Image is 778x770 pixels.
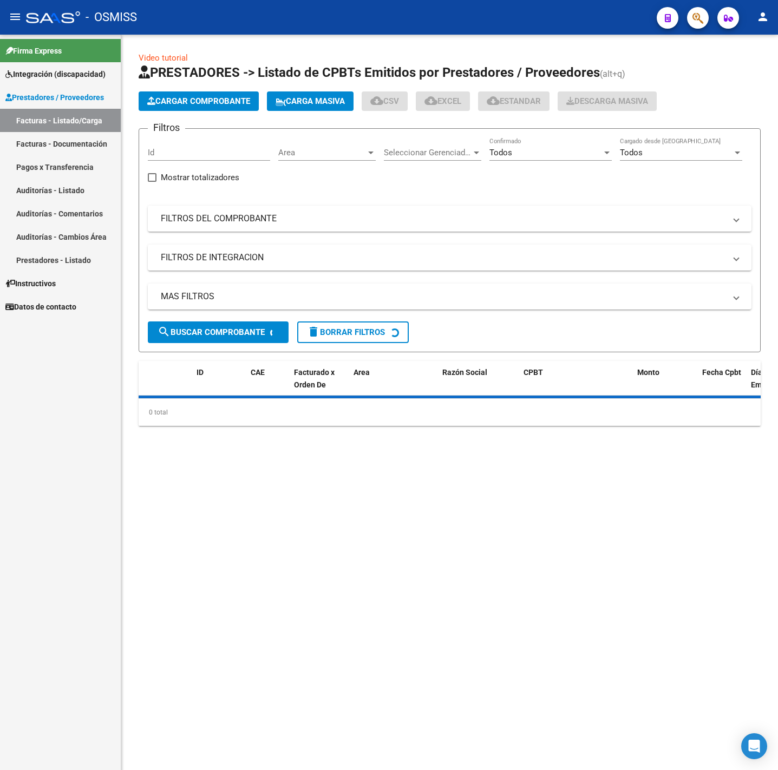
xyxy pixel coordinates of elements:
[442,368,487,377] span: Razón Social
[5,278,56,289] span: Instructivos
[362,91,408,111] button: CSV
[267,91,354,111] button: Carga Masiva
[148,321,289,343] button: Buscar Comprobante
[276,96,345,106] span: Carga Masiva
[294,368,335,389] span: Facturado x Orden De
[370,94,383,107] mat-icon: cloud_download
[139,91,259,111] button: Cargar Comprobante
[297,321,409,343] button: Borrar Filtros
[5,301,76,313] span: Datos de contacto
[438,361,519,409] datatable-header-cell: Razón Social
[148,206,751,232] mat-expansion-panel-header: FILTROS DEL COMPROBANTE
[600,69,625,79] span: (alt+q)
[620,148,643,157] span: Todos
[161,291,725,302] mat-panel-title: MAS FILTROS
[524,368,543,377] span: CPBT
[349,361,422,409] datatable-header-cell: Area
[251,368,265,377] span: CAE
[139,65,600,80] span: PRESTADORES -> Listado de CPBTs Emitidos por Prestadores / Proveedores
[384,148,472,157] span: Seleccionar Gerenciador
[519,361,633,409] datatable-header-cell: CPBT
[246,361,290,409] datatable-header-cell: CAE
[558,91,657,111] app-download-masive: Descarga masiva de comprobantes (adjuntos)
[424,94,437,107] mat-icon: cloud_download
[307,325,320,338] mat-icon: delete
[756,10,769,23] mat-icon: person
[637,368,659,377] span: Monto
[5,91,104,103] span: Prestadores / Proveedores
[478,91,550,111] button: Estandar
[307,327,385,337] span: Borrar Filtros
[161,213,725,225] mat-panel-title: FILTROS DEL COMPROBANTE
[424,96,461,106] span: EXCEL
[197,368,204,377] span: ID
[147,96,250,106] span: Cargar Comprobante
[158,327,265,337] span: Buscar Comprobante
[158,325,171,338] mat-icon: search
[139,53,188,63] a: Video tutorial
[741,733,767,759] div: Open Intercom Messenger
[148,245,751,271] mat-expansion-panel-header: FILTROS DE INTEGRACION
[86,5,137,29] span: - OSMISS
[148,284,751,310] mat-expansion-panel-header: MAS FILTROS
[161,171,239,184] span: Mostrar totalizadores
[698,361,747,409] datatable-header-cell: Fecha Cpbt
[278,148,366,157] span: Area
[489,148,512,157] span: Todos
[139,399,761,426] div: 0 total
[566,96,648,106] span: Descarga Masiva
[161,252,725,264] mat-panel-title: FILTROS DE INTEGRACION
[558,91,657,111] button: Descarga Masiva
[5,68,106,80] span: Integración (discapacidad)
[9,10,22,23] mat-icon: menu
[370,96,399,106] span: CSV
[702,368,741,377] span: Fecha Cpbt
[354,368,370,377] span: Area
[290,361,349,409] datatable-header-cell: Facturado x Orden De
[487,96,541,106] span: Estandar
[416,91,470,111] button: EXCEL
[148,120,185,135] h3: Filtros
[5,45,62,57] span: Firma Express
[633,361,698,409] datatable-header-cell: Monto
[192,361,246,409] datatable-header-cell: ID
[487,94,500,107] mat-icon: cloud_download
